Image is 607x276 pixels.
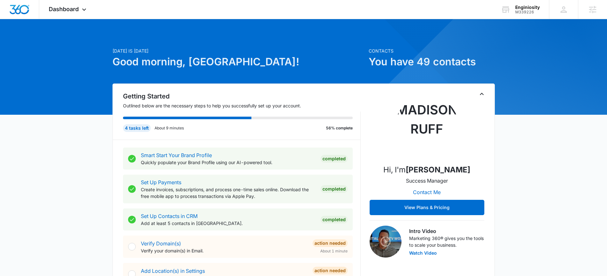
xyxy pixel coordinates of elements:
[141,186,315,200] p: Create invoices, subscriptions, and process one-time sales online. Download the free mobile app t...
[141,268,205,274] a: Add Location(s) in Settings
[409,235,484,248] p: Marketing 360® gives you the tools to scale your business.
[313,267,348,274] div: Action Needed
[155,125,184,131] p: About 9 minutes
[141,179,181,185] a: Set Up Payments
[370,200,484,215] button: View Plans & Pricing
[320,248,348,254] span: About 1 minute
[369,47,495,54] p: Contacts
[123,124,151,132] div: 4 tasks left
[321,216,348,223] div: Completed
[141,159,315,166] p: Quickly populate your Brand Profile using our AI-powered tool.
[409,251,437,255] button: Watch Video
[112,54,365,69] h1: Good morning, [GEOGRAPHIC_DATA]!
[141,152,212,158] a: Smart Start Your Brand Profile
[141,213,198,219] a: Set Up Contacts in CRM
[406,177,448,185] p: Success Manager
[370,226,401,258] img: Intro Video
[369,54,495,69] h1: You have 49 contacts
[406,165,470,174] strong: [PERSON_NAME]
[395,95,459,159] img: Madison Ruff
[321,185,348,193] div: Completed
[321,155,348,163] div: Completed
[515,10,540,14] div: account id
[407,185,447,200] button: Contact Me
[383,164,470,176] p: Hi, I'm
[326,125,353,131] p: 56% complete
[123,102,361,109] p: Outlined below are the necessary steps to help you successfully set up your account.
[49,6,79,12] span: Dashboard
[123,91,361,101] h2: Getting Started
[141,240,181,247] a: Verify Domain(s)
[141,220,315,227] p: Add at least 5 contacts in [GEOGRAPHIC_DATA].
[515,5,540,10] div: account name
[478,90,486,98] button: Toggle Collapse
[313,239,348,247] div: Action Needed
[112,47,365,54] p: [DATE] is [DATE]
[141,247,307,254] p: Verify your domain(s) in Email.
[409,227,484,235] h3: Intro Video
